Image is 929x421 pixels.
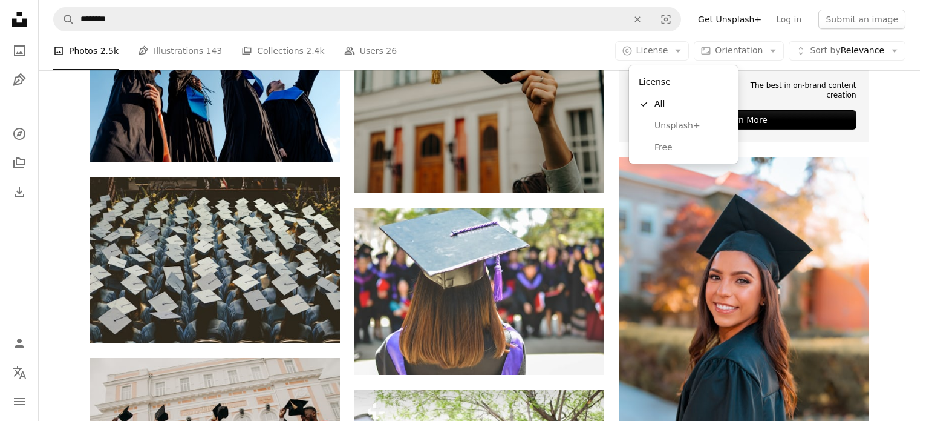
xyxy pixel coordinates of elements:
[654,142,728,154] span: Free
[654,120,728,132] span: Unsplash+
[615,41,689,61] button: License
[636,45,668,55] span: License
[694,41,784,61] button: Orientation
[634,70,733,93] div: License
[654,98,728,110] span: All
[629,65,738,164] div: License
